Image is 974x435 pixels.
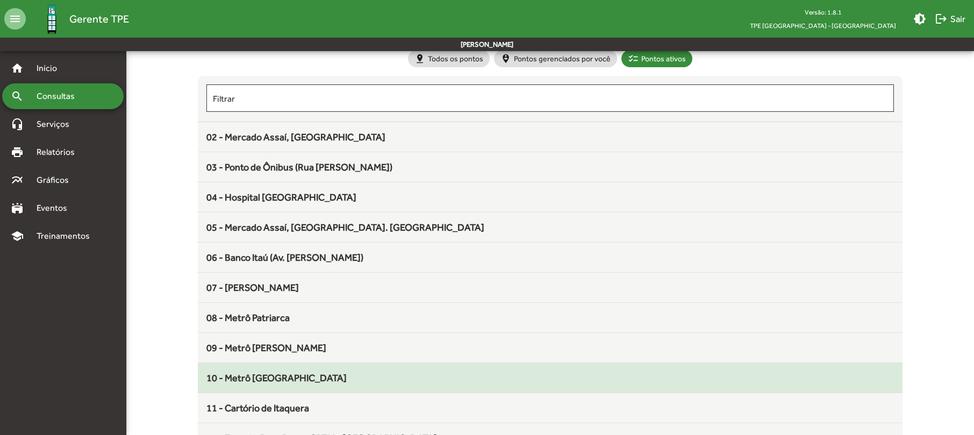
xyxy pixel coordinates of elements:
span: 02 - Mercado Assaí, [GEOGRAPHIC_DATA] [206,131,385,142]
mat-chip: Pontos gerenciados por você [494,50,617,67]
span: 07 - [PERSON_NAME] [206,282,299,293]
mat-icon: headset_mic [11,118,24,131]
span: 09 - Metrô [PERSON_NAME] [206,342,326,353]
span: Serviços [30,118,84,131]
span: 03 - Ponto de Ônibus (Rua [PERSON_NAME]) [206,161,392,173]
span: Sair [935,9,965,28]
mat-icon: search [11,90,24,103]
mat-icon: menu [4,8,26,30]
div: Versão: 1.8.1 [741,5,905,19]
mat-icon: brightness_medium [913,12,926,25]
mat-icon: pin_drop [414,53,425,64]
mat-icon: home [11,62,24,75]
mat-icon: person_pin_circle [500,53,511,64]
span: TPE [GEOGRAPHIC_DATA] - [GEOGRAPHIC_DATA] [741,19,905,32]
span: Eventos [30,202,82,215]
span: Relatórios [30,146,89,159]
button: Sair [930,9,970,28]
span: 10 - Metrô [GEOGRAPHIC_DATA] [206,372,347,383]
span: 06 - Banco Itaú (Av. [PERSON_NAME]) [206,252,363,263]
span: Início [30,62,73,75]
span: 08 - Metrô Patriarca [206,312,290,323]
mat-chip: Todos os pontos [408,50,490,67]
span: 11 - Cartório de Itaquera [206,402,309,413]
span: Gráficos [30,174,83,187]
span: 05 - Mercado Assaí, [GEOGRAPHIC_DATA]. [GEOGRAPHIC_DATA] [206,222,484,233]
mat-icon: school [11,230,24,243]
span: Consultas [30,90,89,103]
mat-icon: checklist [628,53,639,64]
img: Logo [34,2,69,37]
mat-icon: logout [935,12,948,25]
mat-icon: print [11,146,24,159]
span: Treinamentos [30,230,103,243]
a: Gerente TPE [26,2,129,37]
span: Gerente TPE [69,10,129,27]
mat-chip: Pontos ativos [621,50,692,67]
mat-icon: multiline_chart [11,174,24,187]
span: 04 - Hospital [GEOGRAPHIC_DATA] [206,191,356,203]
mat-icon: stadium [11,202,24,215]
